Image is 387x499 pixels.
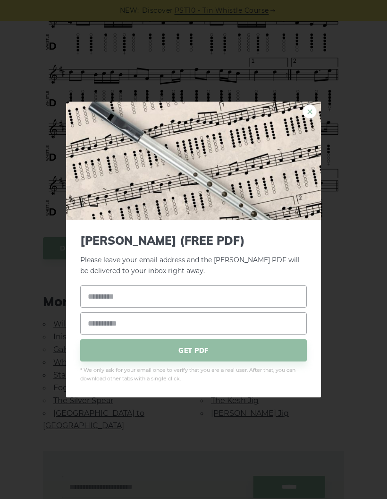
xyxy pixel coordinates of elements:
img: Tin Whistle Tab Preview [66,102,321,220]
span: * We only ask for your email once to verify that you are a real user. After that, you can downloa... [80,366,307,383]
p: Please leave your email address and the [PERSON_NAME] PDF will be delivered to your inbox right a... [80,234,307,276]
span: [PERSON_NAME] (FREE PDF) [80,234,307,248]
a: × [303,104,317,119]
span: GET PDF [80,339,307,361]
